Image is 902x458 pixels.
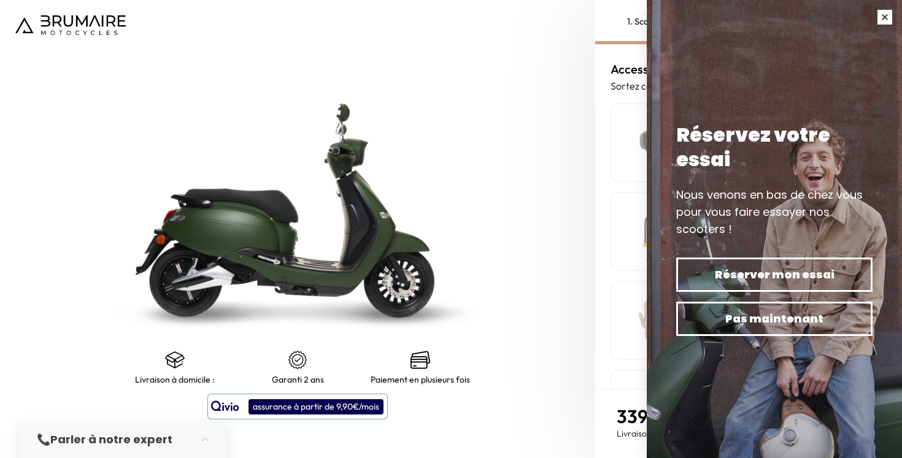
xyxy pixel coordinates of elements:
[207,394,388,419] button: assurance à partir de 9,90€/mois
[135,375,215,384] p: Livraison à domicile :
[15,15,126,35] img: Logo de Brumaire
[617,405,717,427] p: 3390,00 €
[624,294,676,346] img: Gants d'été en cuir Condor
[288,350,307,370] img: certificat-de-garantie.png
[211,399,239,414] img: logo qivio
[617,427,717,440] p: Livraison estimée :
[611,78,887,93] p: Sortez couvert ! Équipez-vous et votre scooter :
[411,350,430,370] img: credit-cards.png
[165,350,185,370] img: shipping.png
[371,375,470,384] p: Paiement en plusieurs fois
[624,116,676,169] img: Top case simple
[272,375,324,384] p: Garanti 2 ans
[624,205,676,258] img: Antivol U haute sécurité SRA
[611,60,887,78] h3: Accessoires
[249,399,384,414] div: assurance à partir de 9,90€/mois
